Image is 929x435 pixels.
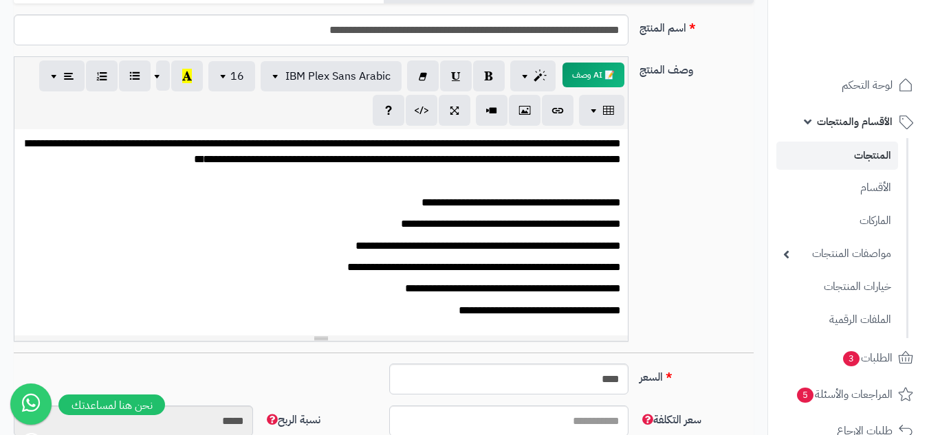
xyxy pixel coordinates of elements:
a: خيارات المنتجات [776,272,898,302]
label: وصف المنتج [634,56,759,78]
span: سعر التكلفة [640,412,701,428]
span: 5 [797,388,813,403]
a: الطلبات3 [776,342,921,375]
span: IBM Plex Sans Arabic [285,68,391,85]
label: اسم المنتج [634,14,759,36]
span: لوحة التحكم [842,76,893,95]
span: نسبة الربح [264,412,320,428]
span: المراجعات والأسئلة [796,385,893,404]
a: لوحة التحكم [776,69,921,102]
button: 16 [208,61,255,91]
a: الماركات [776,206,898,236]
a: المنتجات [776,142,898,170]
a: مواصفات المنتجات [776,239,898,269]
a: المراجعات والأسئلة5 [776,378,921,411]
a: الملفات الرقمية [776,305,898,335]
label: السعر [634,364,759,386]
button: 📝 AI وصف [562,63,624,87]
span: الأقسام والمنتجات [817,112,893,131]
span: 3 [843,351,860,366]
button: IBM Plex Sans Arabic [261,61,402,91]
span: الطلبات [842,348,893,368]
span: 16 [230,68,244,85]
a: الأقسام [776,173,898,203]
